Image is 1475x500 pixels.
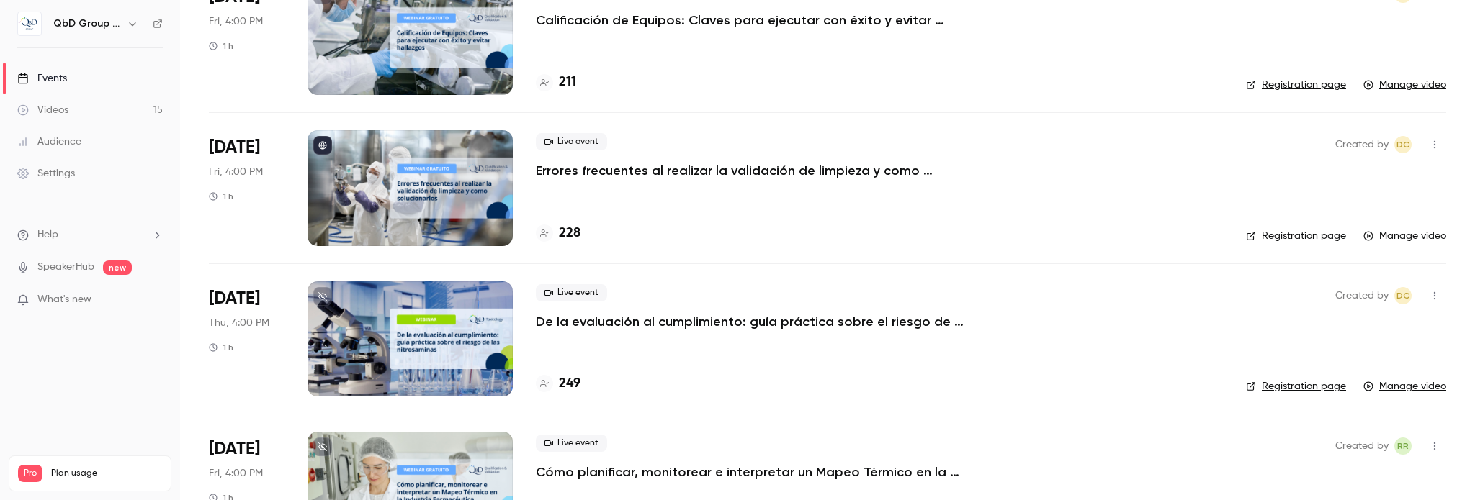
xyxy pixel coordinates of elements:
a: Registration page [1246,229,1346,243]
span: Fri, 4:00 PM [209,14,263,29]
span: Plan usage [51,468,162,479]
h6: QbD Group ES [53,17,121,31]
a: Manage video [1363,78,1446,92]
span: Daniel Cubero [1394,287,1412,304]
span: new [103,260,132,275]
span: DC [1396,287,1409,304]
div: Jul 18 Fri, 9:00 AM (America/Bogota) [209,130,284,245]
a: SpeakerHub [37,260,94,275]
div: 1 h [209,40,233,52]
span: Thu, 4:00 PM [209,316,269,330]
span: Pro [18,465,42,482]
li: help-dropdown-opener [17,227,163,242]
div: Videos [17,103,68,117]
span: Live event [536,435,607,452]
img: QbD Group ES [18,12,41,35]
iframe: Noticeable Trigger [145,294,163,306]
span: Daniel Cubero [1394,136,1412,153]
a: Manage video [1363,379,1446,394]
a: 211 [536,73,576,92]
span: Help [37,227,58,242]
span: DC [1396,136,1409,153]
div: Events [17,71,67,86]
span: Fri, 4:00 PM [209,165,263,179]
span: RR [1397,437,1409,455]
h4: 211 [559,73,576,92]
span: Rosa Ramos [1394,437,1412,455]
a: Registration page [1246,78,1346,92]
span: Created by [1335,287,1389,304]
a: 228 [536,224,580,243]
a: Calificación de Equipos: Claves para ejecutar con éxito y evitar hallazgos [536,12,968,29]
span: Created by [1335,437,1389,455]
div: 1 h [209,342,233,353]
a: Registration page [1246,379,1346,394]
a: 249 [536,374,580,394]
h4: 249 [559,374,580,394]
span: [DATE] [209,287,260,310]
div: Settings [17,166,75,181]
div: Audience [17,135,81,149]
span: Fri, 4:00 PM [209,466,263,481]
span: [DATE] [209,437,260,460]
a: Errores frecuentes al realizar la validación de limpieza y como solucionarlos [536,162,968,179]
a: Cómo planificar, monitorear e interpretar un Mapeo Térmico en la Industria Farmacéutica [536,463,968,481]
a: Manage video [1363,229,1446,243]
div: Jun 19 Thu, 4:00 PM (Europe/Madrid) [209,281,284,396]
span: [DATE] [209,136,260,159]
a: De la evaluación al cumplimiento: guía práctica sobre el riesgo de las nitrosaminas [536,313,968,330]
div: 1 h [209,191,233,202]
h4: 228 [559,224,580,243]
span: Live event [536,284,607,301]
span: Created by [1335,136,1389,153]
span: What's new [37,292,91,307]
span: Live event [536,133,607,150]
